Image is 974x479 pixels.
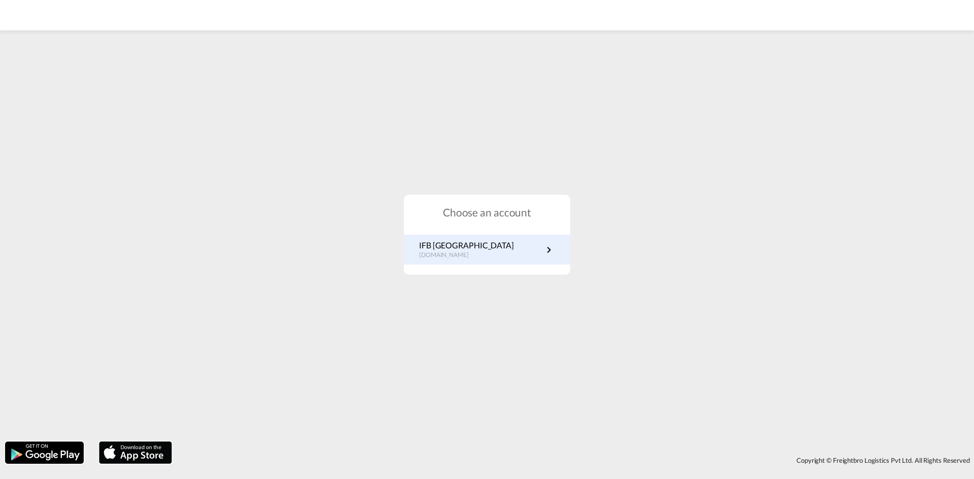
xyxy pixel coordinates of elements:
h1: Choose an account [404,205,570,219]
img: google.png [4,440,85,465]
a: IFB [GEOGRAPHIC_DATA][DOMAIN_NAME] [419,240,555,260]
p: IFB [GEOGRAPHIC_DATA] [419,240,514,251]
md-icon: icon-chevron-right [543,244,555,256]
p: [DOMAIN_NAME] [419,251,514,260]
img: apple.png [98,440,173,465]
div: Copyright © Freightbro Logistics Pvt Ltd. All Rights Reserved [177,452,974,469]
